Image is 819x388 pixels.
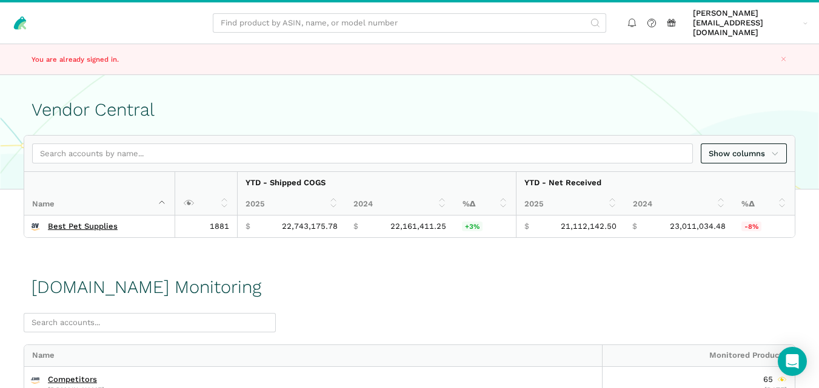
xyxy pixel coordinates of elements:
[693,8,799,38] span: [PERSON_NAME][EMAIL_ADDRESS][DOMAIN_NAME]
[237,194,346,215] th: 2025: activate to sort column ascending
[709,148,779,160] span: Show columns
[48,375,97,384] a: Competitors
[701,143,787,163] a: Show columns
[24,313,276,333] input: Search accounts...
[346,194,454,215] th: 2024: activate to sort column ascending
[462,222,483,231] span: +3%
[32,143,693,163] input: Search accounts by name...
[524,222,529,231] span: $
[561,222,617,231] span: 21,112,142.50
[777,52,791,66] button: Close
[455,194,516,215] th: %Δ: activate to sort column ascending
[282,222,338,231] span: 22,743,175.78
[734,194,795,215] th: %Δ: activate to sort column ascending
[632,222,637,231] span: $
[625,194,734,215] th: 2024: activate to sort column ascending
[32,277,261,297] h1: [DOMAIN_NAME] Monitoring
[602,345,795,367] div: Monitored Products
[32,54,307,65] p: You are already signed in.
[24,345,602,367] div: Name
[778,347,807,376] div: Open Intercom Messenger
[213,13,606,33] input: Find product by ASIN, name, or model number
[741,222,761,231] span: -8%
[689,7,812,40] a: [PERSON_NAME][EMAIL_ADDRESS][DOMAIN_NAME]
[763,375,787,384] div: 65
[524,178,601,187] strong: YTD - Net Received
[175,172,237,215] th: : activate to sort column ascending
[175,215,237,237] td: 1881
[670,222,726,231] span: 23,011,034.48
[734,215,795,237] td: -8.25%
[390,222,446,231] span: 22,161,411.25
[353,222,358,231] span: $
[516,194,625,215] th: 2025: activate to sort column ascending
[246,178,326,187] strong: YTD - Shipped COGS
[24,172,175,215] th: Name : activate to sort column descending
[32,100,787,120] h1: Vendor Central
[246,222,250,231] span: $
[48,222,118,231] a: Best Pet Supplies
[454,215,516,237] td: 2.63%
